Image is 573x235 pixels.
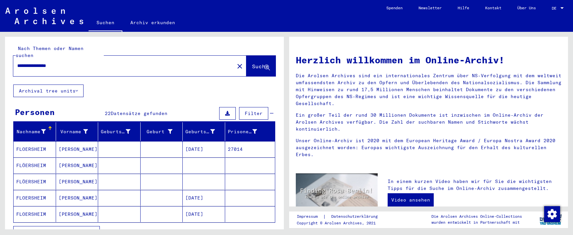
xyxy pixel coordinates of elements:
p: Copyright © Arolsen Archives, 2021 [297,220,386,226]
button: Suche [246,56,276,76]
mat-cell: [PERSON_NAME] [56,141,98,157]
mat-cell: [DATE] [183,190,225,206]
mat-header-cell: Geburtsname [98,122,141,141]
mat-header-cell: Prisoner # [225,122,275,141]
span: Suche [252,63,269,70]
div: Nachname [16,128,46,135]
mat-header-cell: Nachname [14,122,56,141]
mat-header-cell: Vorname [56,122,98,141]
mat-cell: [DATE] [183,141,225,157]
mat-icon: close [236,62,244,70]
mat-cell: [PERSON_NAME] [56,190,98,206]
div: Vorname [59,126,98,137]
div: Personen [15,106,55,118]
div: Geburtsname [101,128,130,135]
button: Clear [233,59,246,73]
mat-cell: [PERSON_NAME] [56,157,98,173]
img: video.jpg [296,173,378,218]
mat-cell: FLOERSHEIM [14,190,56,206]
a: Datenschutzerklärung [326,213,386,220]
span: DE [552,6,559,11]
mat-header-cell: Geburtsdatum [183,122,225,141]
div: Prisoner # [228,126,267,137]
div: | [297,213,386,220]
button: Filter [239,107,268,120]
p: Die Arolsen Archives sind ein internationales Zentrum über NS-Verfolgung mit dem weltweit umfasse... [296,72,561,107]
mat-cell: FLÖERSHEIM [14,174,56,190]
img: yv_logo.png [538,211,563,228]
mat-cell: [PERSON_NAME] [56,206,98,222]
div: Geburtsdatum [185,128,215,135]
p: In einem kurzen Video haben wir für Sie die wichtigsten Tipps für die Suche im Online-Archiv zusa... [388,178,561,192]
mat-cell: [PERSON_NAME] [56,174,98,190]
a: Video ansehen [388,193,434,206]
mat-label: Nach Themen oder Namen suchen [16,45,84,58]
mat-cell: [DATE] [183,206,225,222]
mat-cell: FLÖERSHEIM [14,157,56,173]
p: Die Arolsen Archives Online-Collections [431,213,522,219]
a: Archiv erkunden [122,15,183,30]
p: wurden entwickelt in Partnerschaft mit [431,219,522,225]
div: Geburtsname [101,126,140,137]
mat-header-cell: Geburt‏ [141,122,183,141]
div: Prisoner # [228,128,257,135]
span: 22 [105,110,111,116]
div: Nachname [16,126,56,137]
span: Datensätze gefunden [111,110,167,116]
div: Vorname [59,128,88,135]
div: Geburt‏ [143,128,173,135]
a: Impressum [297,213,323,220]
span: Filter [245,110,263,116]
a: Suchen [89,15,122,32]
mat-cell: FLOERSHEIM [14,206,56,222]
img: Zustimmung ändern [544,206,560,222]
img: Arolsen_neg.svg [5,8,83,24]
mat-cell: FLOERSHEIM [14,141,56,157]
mat-cell: 27014 [225,141,275,157]
h1: Herzlich willkommen im Online-Archiv! [296,53,561,67]
button: Archival tree units [13,85,84,97]
div: Geburt‏ [143,126,183,137]
p: Unser Online-Archiv ist 2020 mit dem European Heritage Award / Europa Nostra Award 2020 ausgezeic... [296,137,561,158]
div: Geburtsdatum [185,126,225,137]
p: Ein großer Teil der rund 30 Millionen Dokumente ist inzwischen im Online-Archiv der Arolsen Archi... [296,112,561,133]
